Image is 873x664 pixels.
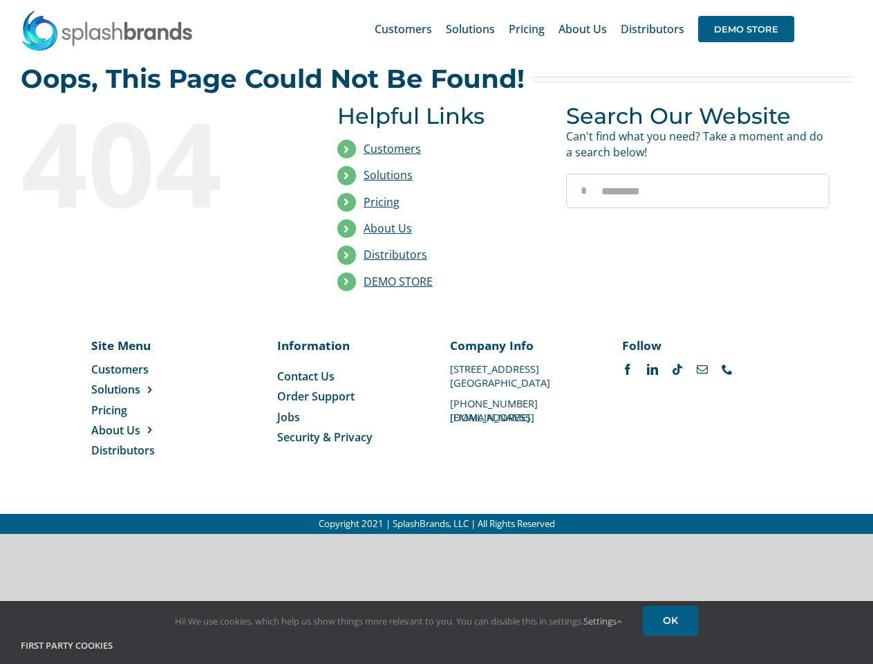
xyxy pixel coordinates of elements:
h3: Helpful Links [337,103,545,129]
a: DEMO STORE [698,7,794,51]
a: Solutions [364,167,413,183]
span: Jobs [277,409,300,425]
span: Pricing [509,24,545,35]
a: Jobs [277,409,423,425]
h4: First Party Cookies [21,639,852,653]
a: Security & Privacy [277,430,423,445]
a: phone [722,364,733,375]
a: Settings [583,615,622,627]
span: Customers [91,362,149,377]
a: DEMO STORE [364,274,433,289]
span: Distributors [91,443,155,458]
p: Site Menu [91,337,185,353]
a: About Us [91,423,185,438]
span: Customers [375,24,432,35]
a: Distributors [91,443,185,458]
nav: Menu [91,362,185,459]
span: Hi! We use cookies, which help us show things more relevant to you. You can disable this in setti... [175,615,622,627]
span: Security & Privacy [277,430,373,445]
a: Customers [91,362,185,377]
a: facebook [622,364,633,375]
span: About Us [558,24,607,35]
span: Solutions [91,382,140,397]
span: Distributors [621,24,684,35]
a: Pricing [509,7,545,51]
div: 404 [21,103,284,221]
p: Can't find what you need? Take a moment and do a search below! [566,129,829,160]
p: Company Info [450,337,596,353]
a: Pricing [364,194,400,210]
a: linkedin [647,364,658,375]
a: About Us [364,221,412,236]
a: Solutions [91,382,185,397]
a: mail [697,364,708,375]
a: Distributors [621,7,684,51]
span: Solutions [446,24,495,35]
nav: Menu [277,369,423,445]
nav: Main Menu [375,7,794,51]
span: Pricing [91,403,127,418]
input: Search [566,174,601,208]
p: Follow [622,337,768,353]
a: Customers [375,7,432,51]
a: Pricing [91,403,185,418]
span: About Us [91,423,140,438]
a: Distributors [364,247,427,262]
a: Contact Us [277,369,423,384]
img: SplashBrands.com Logo [21,10,194,51]
span: Order Support [277,389,355,404]
a: Customers [364,141,421,156]
a: OK [643,606,698,636]
h2: Oops, This Page Could Not Be Found! [21,65,525,93]
span: DEMO STORE [698,16,794,42]
a: tiktok [672,364,683,375]
a: Order Support [277,389,423,404]
p: Information [277,337,423,353]
h3: Search Our Website [566,103,829,129]
span: Contact Us [277,369,335,384]
input: Search... [566,174,829,208]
